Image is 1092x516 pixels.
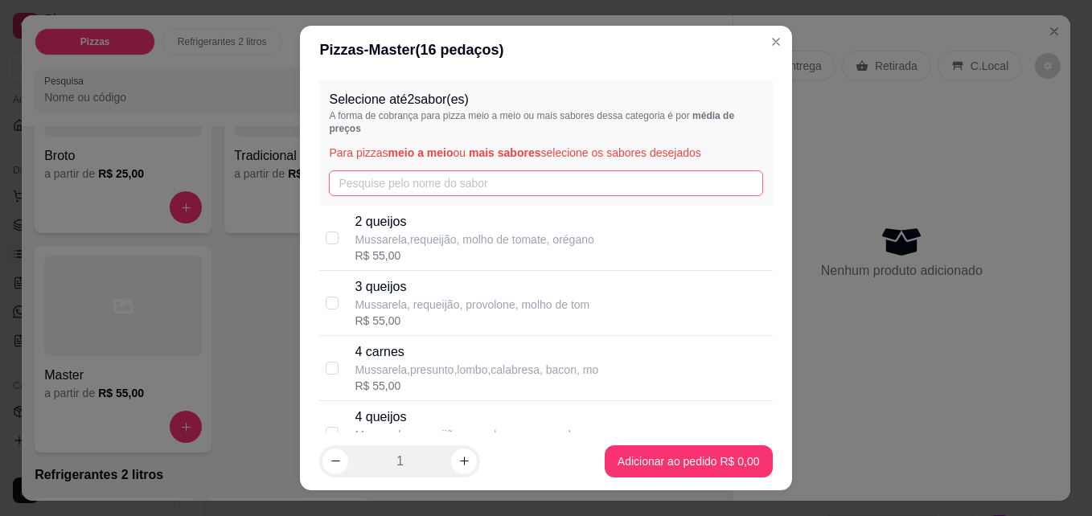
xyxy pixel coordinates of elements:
p: 4 carnes [355,342,598,362]
button: Adicionar ao pedido R$ 0,00 [605,445,773,477]
p: Mussarela, requeijão, provolone, gorgonzola, [355,427,580,443]
p: 3 queijos [355,277,589,297]
div: R$ 55,00 [355,378,598,394]
button: Close [763,29,789,55]
p: Mussarela, requeijão, provolone, molho de tom [355,297,589,313]
div: R$ 55,00 [355,313,589,329]
div: Pizzas - Master ( 16 pedaços) [319,39,772,61]
button: increase-product-quantity [451,448,477,474]
p: 4 queijos [355,407,580,427]
span: mais sabores [469,146,541,159]
div: R$ 55,00 [355,248,593,264]
p: A forma de cobrança para pizza meio a meio ou mais sabores dessa categoria é por [329,109,762,135]
p: Mussarela,requeijão, molho de tomate, orégano [355,231,593,248]
button: decrease-product-quantity [322,448,348,474]
p: Para pizzas ou selecione os sabores desejados [329,145,762,161]
p: Selecione até 2 sabor(es) [329,90,762,109]
span: média de preços [329,110,734,134]
p: Mussarela,presunto,lombo,calabresa, bacon, mo [355,362,598,378]
span: meio a meio [388,146,454,159]
p: 1 [396,452,404,471]
input: Pesquise pelo nome do sabor [329,170,762,196]
p: 2 queijos [355,212,593,231]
